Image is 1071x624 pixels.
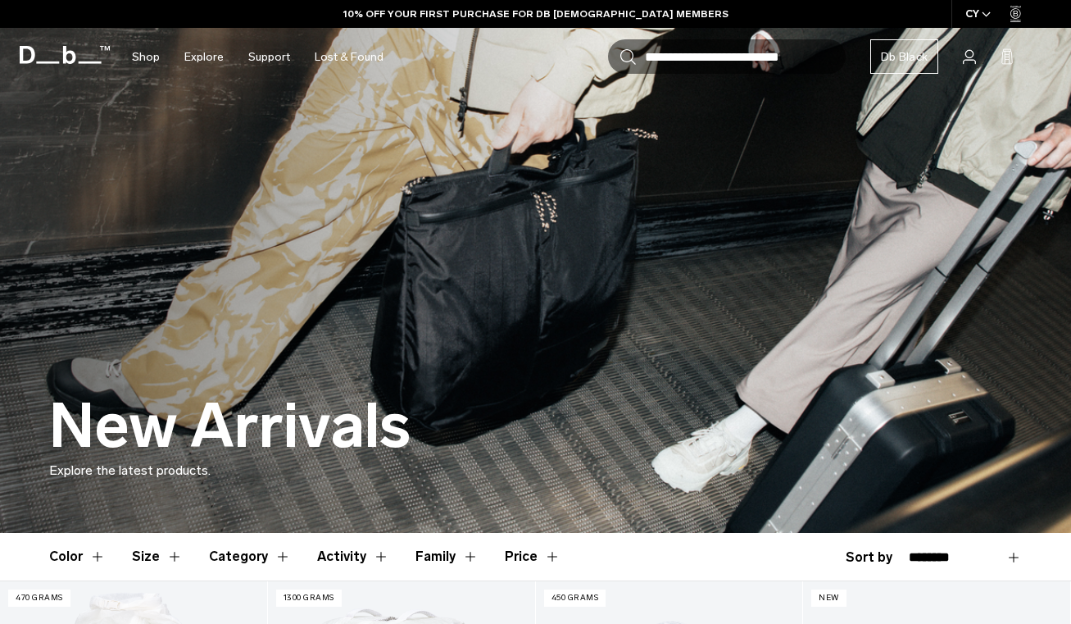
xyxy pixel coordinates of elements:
button: Toggle Filter [49,533,106,581]
nav: Main Navigation [120,28,396,86]
p: 450 grams [544,590,606,607]
button: Toggle Filter [317,533,389,581]
a: Db Black [870,39,938,74]
button: Toggle Filter [132,533,183,581]
a: Lost & Found [315,28,383,86]
h1: New Arrivals [49,393,411,461]
a: Shop [132,28,160,86]
a: Support [248,28,290,86]
p: New [811,590,846,607]
p: 1300 grams [276,590,342,607]
a: 10% OFF YOUR FIRST PURCHASE FOR DB [DEMOGRAPHIC_DATA] MEMBERS [343,7,728,21]
button: Toggle Filter [415,533,479,581]
button: Toggle Price [505,533,560,581]
p: Explore the latest products. [49,461,1022,481]
p: 470 grams [8,590,70,607]
a: Explore [184,28,224,86]
button: Toggle Filter [209,533,291,581]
